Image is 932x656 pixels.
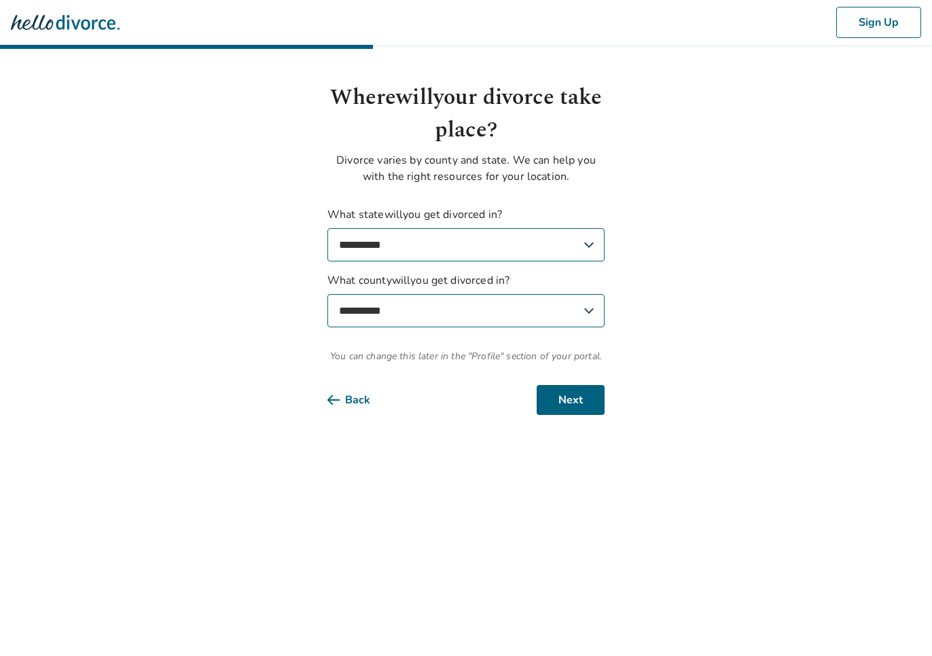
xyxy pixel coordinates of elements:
[327,81,605,147] h1: Where will your divorce take place?
[11,9,120,36] img: Hello Divorce Logo
[327,349,605,363] span: You can change this later in the "Profile" section of your portal.
[327,385,392,415] button: Back
[327,272,605,327] label: What county will you get divorced in?
[327,228,605,261] select: What statewillyou get divorced in?
[537,385,605,415] button: Next
[327,206,605,261] label: What state will you get divorced in?
[836,7,921,38] button: Sign Up
[327,152,605,185] p: Divorce varies by county and state. We can help you with the right resources for your location.
[327,294,605,327] select: What countywillyou get divorced in?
